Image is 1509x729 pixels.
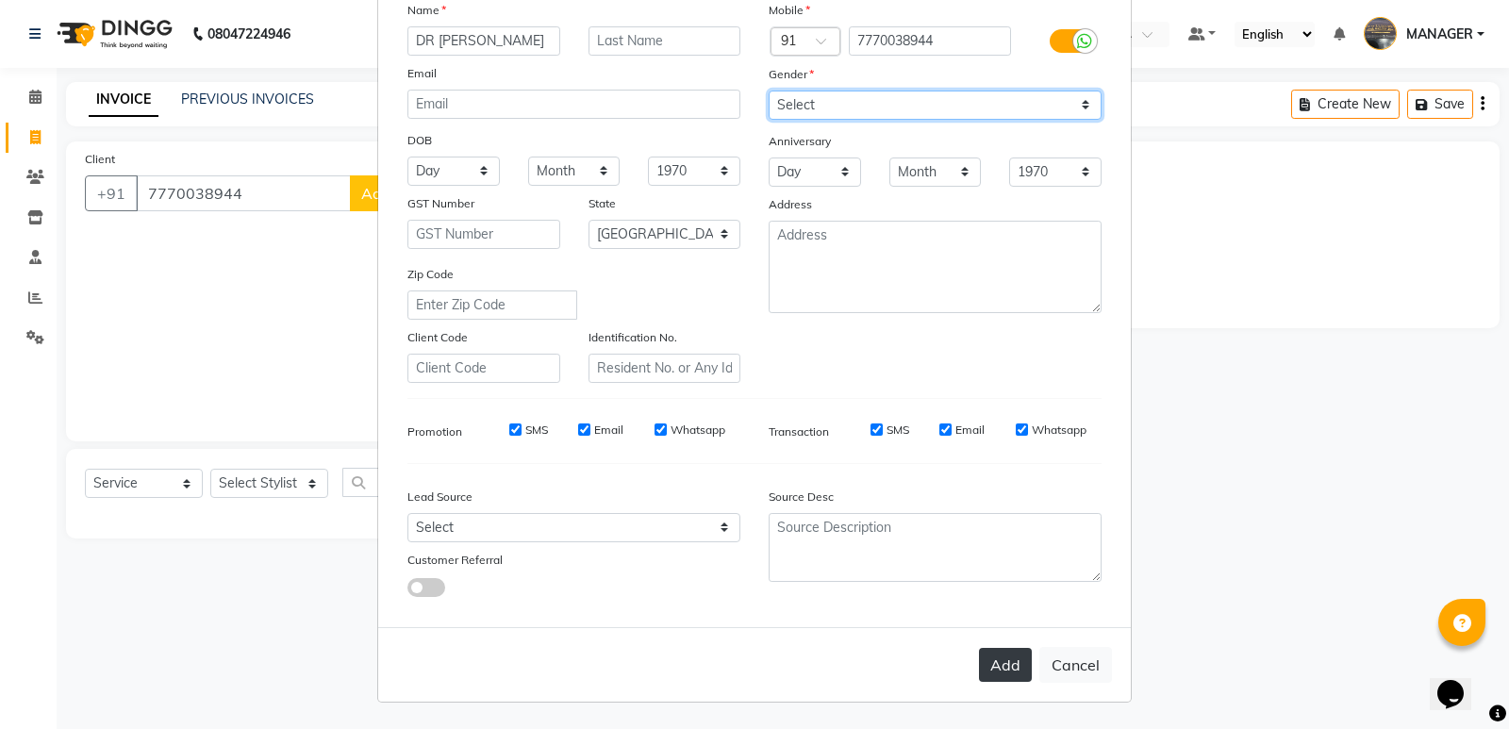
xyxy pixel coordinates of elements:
[407,195,474,212] label: GST Number
[407,423,462,440] label: Promotion
[407,220,560,249] input: GST Number
[955,422,985,439] label: Email
[594,422,623,439] label: Email
[407,552,503,569] label: Customer Referral
[849,26,1012,56] input: Mobile
[407,65,437,82] label: Email
[407,329,468,346] label: Client Code
[407,489,473,505] label: Lead Source
[407,2,446,19] label: Name
[589,26,741,56] input: Last Name
[407,354,560,383] input: Client Code
[769,66,814,83] label: Gender
[407,90,740,119] input: Email
[407,290,577,320] input: Enter Zip Code
[769,196,812,213] label: Address
[769,133,831,150] label: Anniversary
[589,354,741,383] input: Resident No. or Any Id
[407,132,432,149] label: DOB
[769,489,834,505] label: Source Desc
[1430,654,1490,710] iframe: chat widget
[671,422,725,439] label: Whatsapp
[1032,422,1086,439] label: Whatsapp
[1039,647,1112,683] button: Cancel
[979,648,1032,682] button: Add
[887,422,909,439] label: SMS
[407,266,454,283] label: Zip Code
[769,423,829,440] label: Transaction
[589,329,677,346] label: Identification No.
[589,195,616,212] label: State
[407,26,560,56] input: First Name
[769,2,810,19] label: Mobile
[525,422,548,439] label: SMS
